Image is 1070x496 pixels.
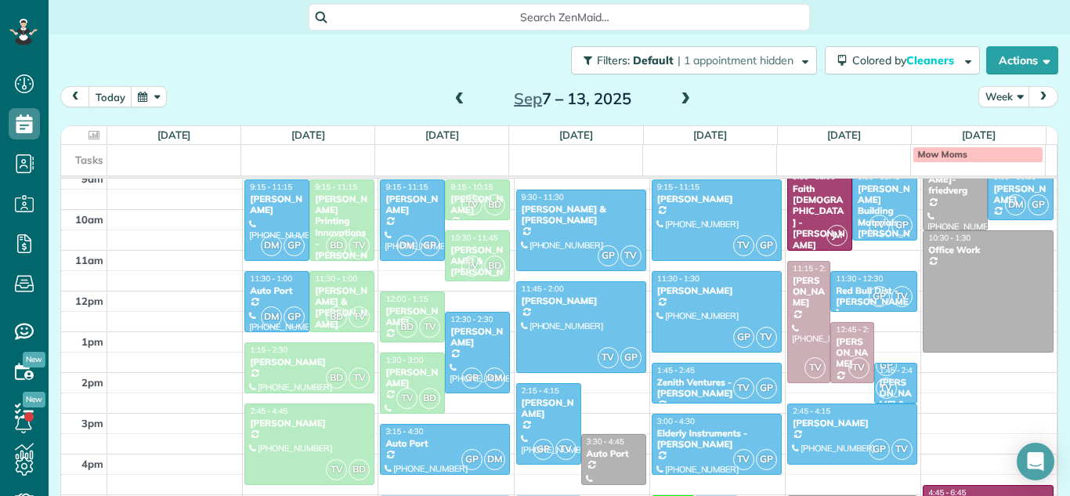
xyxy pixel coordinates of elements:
span: DM [396,235,418,256]
span: New [23,392,45,407]
div: Open Intercom Messenger [1017,443,1054,480]
span: BD [419,388,440,409]
span: BD [326,306,347,328]
h2: 7 – 13, 2025 [475,90,671,107]
div: [PERSON_NAME] Printing Innovations - [PERSON_NAME] [314,194,370,273]
span: TV [876,378,897,399]
span: TV [733,235,754,256]
span: Colored by [852,53,960,67]
div: [PERSON_NAME] [656,194,777,205]
span: Mow Moms [917,148,967,160]
span: GP [756,449,777,470]
span: 9am [81,172,103,185]
div: [PERSON_NAME] [656,285,777,296]
span: New [23,352,45,367]
span: 11:30 - 1:00 [315,273,357,284]
div: [PERSON_NAME] [249,418,370,429]
div: Elderly Instruments - [PERSON_NAME] [656,428,777,451]
div: [PERSON_NAME] [385,194,440,216]
a: [DATE] [157,129,191,141]
div: Faith [DEMOGRAPHIC_DATA] - [PERSON_NAME] [792,183,848,251]
div: [PERSON_NAME] [249,357,370,367]
span: 12:45 - 2:15 [836,324,878,335]
span: 11:30 - 1:00 [250,273,292,284]
span: GP [869,286,890,307]
span: 4pm [81,458,103,470]
span: TV [891,439,913,460]
span: 12:30 - 2:30 [450,314,493,324]
span: DM [261,306,282,328]
span: 10:30 - 1:30 [928,233,971,243]
button: Colored byCleaners [825,46,980,74]
div: Red Bull Dist - [PERSON_NAME] [835,285,913,319]
span: 11:30 - 1:30 [657,273,699,284]
span: 2:45 - 4:15 [793,406,830,416]
div: Office Work [927,244,1048,255]
span: 11:30 - 12:30 [836,273,883,284]
button: Week [978,86,1030,107]
span: 9:15 - 11:15 [250,182,292,192]
span: DM [1005,194,1026,215]
span: BD [484,194,505,215]
div: [PERSON_NAME] [450,326,505,349]
span: TV [461,255,483,277]
div: [PERSON_NAME] & [PERSON_NAME] [521,204,642,226]
a: [DATE] [425,129,459,141]
span: TV [598,347,619,368]
span: TV [804,357,826,378]
span: TV [326,459,347,480]
div: Zenith Ventures - [PERSON_NAME] [656,377,777,400]
span: 9:15 - 10:15 [450,182,493,192]
span: DM [484,449,505,470]
span: JM [826,225,848,246]
span: Default [633,53,674,67]
button: prev [60,86,90,107]
span: 1:45 - 2:45 [657,365,695,375]
div: [PERSON_NAME] [385,367,440,389]
span: TV [891,286,913,307]
div: [PERSON_NAME] [792,418,913,429]
button: today [89,86,132,107]
span: 3pm [81,417,103,429]
span: GP [419,235,440,256]
span: Sep [514,89,542,108]
span: BD [349,459,370,480]
span: 11:45 - 2:00 [522,284,564,294]
a: [DATE] [693,129,727,141]
button: Actions [986,46,1058,74]
div: [PERSON_NAME] [992,183,1048,206]
span: GP [598,245,619,266]
div: [PERSON_NAME] [249,194,305,216]
span: TV [555,439,577,460]
span: BD [326,367,347,389]
span: 9:15 - 11:15 [385,182,428,192]
span: TV [756,327,777,348]
span: GP [620,347,642,368]
span: 2:15 - 4:15 [522,386,559,396]
a: [DATE] [827,129,861,141]
div: [PERSON_NAME] & [PERSON_NAME] [314,285,370,331]
div: [PERSON_NAME] & [PERSON_NAME] [450,244,505,290]
div: [PERSON_NAME] [450,194,505,216]
span: BD [396,317,418,338]
span: 3:15 - 4:30 [385,426,423,436]
span: TV [620,245,642,266]
span: GP [756,235,777,256]
div: [PERSON_NAME] [835,336,869,370]
div: [PERSON_NAME] [385,306,440,328]
span: 2pm [81,376,103,389]
span: TV [848,357,869,378]
span: GP [533,439,554,460]
span: BD [326,235,347,256]
span: 11am [75,254,103,266]
a: [DATE] [559,129,593,141]
span: 1pm [81,335,103,348]
button: next [1028,86,1058,107]
span: 10am [75,213,103,226]
span: 3:30 - 4:45 [587,436,624,447]
span: TV [869,215,890,236]
div: [PERSON_NAME] [521,397,577,420]
span: TV [396,388,418,409]
span: TV [419,317,440,338]
a: [DATE] [291,129,325,141]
